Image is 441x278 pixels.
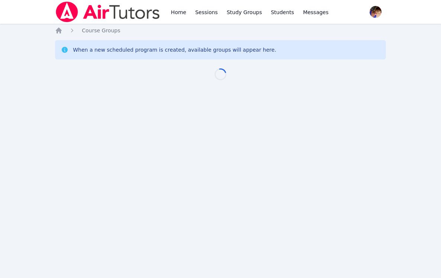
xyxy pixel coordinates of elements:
[55,27,386,34] nav: Breadcrumb
[73,46,276,54] div: When a new scheduled program is created, available groups will appear here.
[303,9,329,16] span: Messages
[55,1,160,22] img: Air Tutors
[82,28,120,33] span: Course Groups
[82,27,120,34] a: Course Groups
